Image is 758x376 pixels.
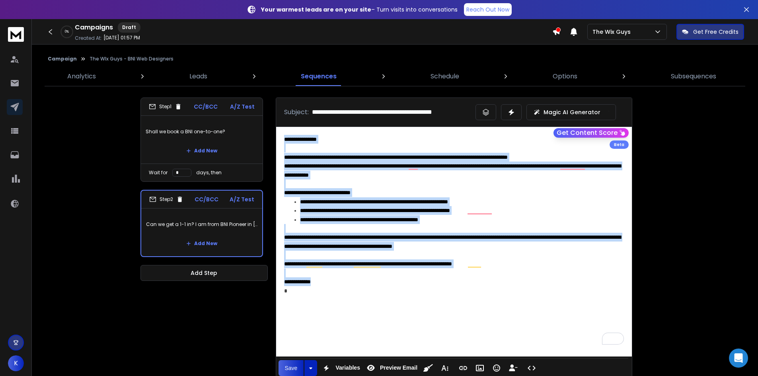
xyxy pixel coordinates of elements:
a: Sequences [296,67,341,86]
p: Schedule [431,72,459,81]
p: CC/BCC [195,195,218,203]
p: Can we get a 1-1 in? I am from BNI Pioneer in [GEOGRAPHIC_DATA] [146,213,257,236]
button: Code View [524,360,539,376]
div: Step 2 [149,196,183,203]
li: Step1CC/BCCA/Z TestShall we book a BNI one-to-one?Add NewWait fordays, then [140,97,263,182]
button: Preview Email [363,360,419,376]
a: Analytics [62,67,101,86]
div: Step 1 [149,103,182,110]
button: Add New [180,236,224,251]
p: Analytics [67,72,96,81]
a: Leads [185,67,212,86]
p: Reach Out Now [466,6,509,14]
div: Open Intercom Messenger [729,349,748,368]
p: Options [553,72,577,81]
p: CC/BCC [194,103,218,111]
button: Add Step [140,265,268,281]
button: Get Free Credits [676,24,744,40]
button: Add New [180,143,224,159]
button: Insert Link (Ctrl+K) [456,360,471,376]
p: Magic AI Generator [544,108,600,116]
button: Clean HTML [421,360,436,376]
li: Step2CC/BCCA/Z TestCan we get a 1-1 in? I am from BNI Pioneer in [GEOGRAPHIC_DATA]Add New [140,190,263,257]
p: Subject: [284,107,309,117]
p: Sequences [301,72,337,81]
p: – Turn visits into conversations [261,6,458,14]
button: Insert Unsubscribe Link [506,360,521,376]
span: Preview Email [378,364,419,371]
div: Draft [118,22,140,33]
p: A/Z Test [230,103,255,111]
h1: Campaigns [75,23,113,32]
button: Get Content Score [553,128,629,138]
button: Variables [319,360,362,376]
button: K [8,355,24,371]
button: Campaign [48,56,77,62]
p: Leads [189,72,207,81]
button: More Text [437,360,452,376]
p: Shall we book a BNI one-to-one? [146,121,258,143]
p: [DATE] 01:57 PM [103,35,140,41]
a: Options [548,67,582,86]
p: Created At: [75,35,102,41]
button: Insert Image (Ctrl+P) [472,360,487,376]
div: Beta [610,140,629,149]
p: The Wix Guys [592,28,634,36]
p: Get Free Credits [693,28,739,36]
a: Reach Out Now [464,3,512,16]
p: The WIx Guys - BNI Web Designers [90,56,173,62]
button: Save [279,360,304,376]
p: A/Z Test [230,195,254,203]
p: Wait for [149,169,168,176]
p: Subsequences [671,72,716,81]
a: Schedule [426,67,464,86]
button: Magic AI Generator [526,104,616,120]
p: days, then [196,169,222,176]
button: Emoticons [489,360,504,376]
img: logo [8,27,24,42]
strong: Your warmest leads are on your site [261,6,371,14]
p: 0 % [65,29,69,34]
div: To enrich screen reader interactions, please activate Accessibility in Grammarly extension settings [276,127,632,353]
a: Subsequences [666,67,721,86]
span: Variables [334,364,362,371]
